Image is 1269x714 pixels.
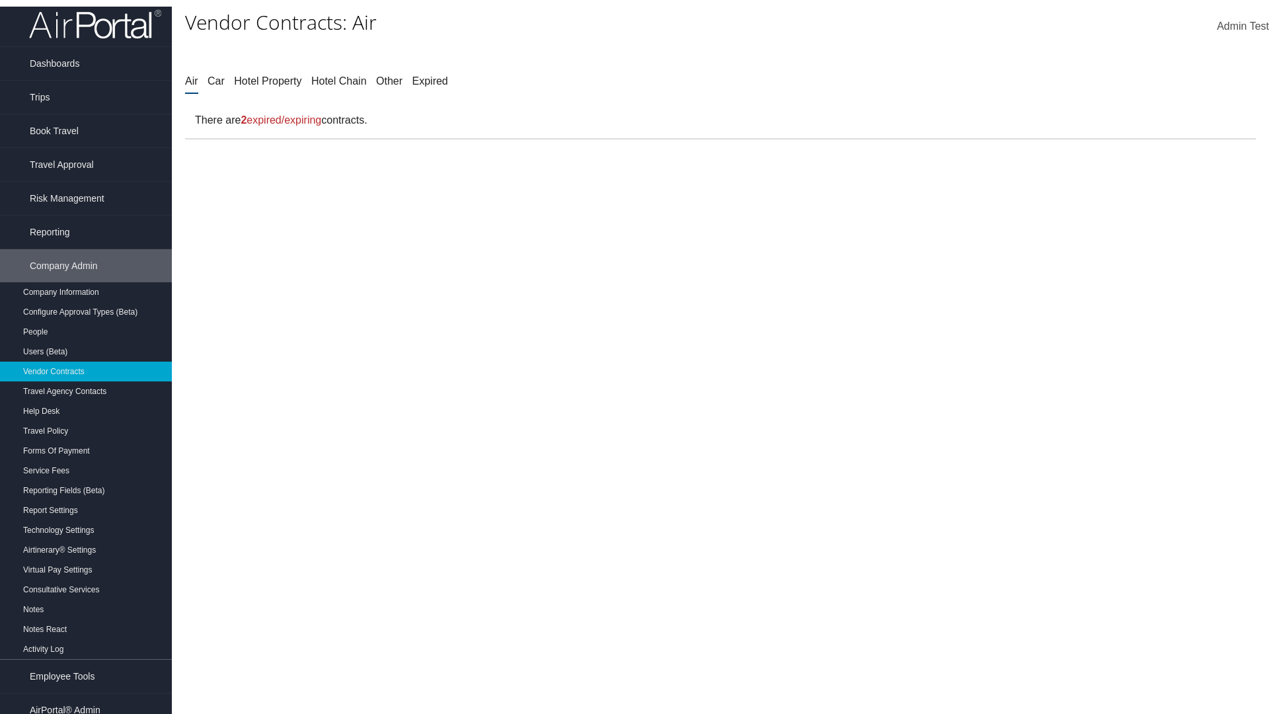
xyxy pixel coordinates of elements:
a: Admin Test [1217,7,1269,47]
h1: Vendor Contracts: Air [185,9,899,36]
a: Air [185,75,198,87]
span: Admin Test [1217,20,1269,32]
span: Risk Management [30,182,104,215]
span: Dashboards [30,47,80,80]
span: Company Admin [30,249,98,282]
a: Hotel Chain [311,75,367,87]
a: Car [208,75,225,87]
a: Other [376,75,403,87]
div: There are contracts. [185,102,1256,138]
img: airportal-logo.png [29,9,161,40]
span: Employee Tools [30,660,95,693]
a: Expired [412,75,448,87]
strong: 2 [241,114,247,126]
span: Travel Approval [30,148,94,181]
a: Hotel Property [234,75,301,87]
span: Trips [30,81,50,114]
span: Book Travel [30,114,79,147]
span: Reporting [30,216,70,249]
span: expired/expiring [241,114,321,126]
